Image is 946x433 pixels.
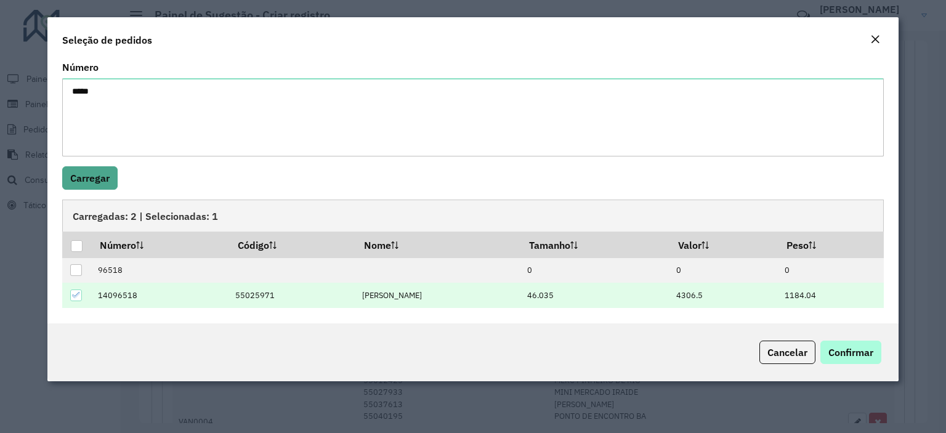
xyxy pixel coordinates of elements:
em: Fechar [870,34,880,44]
label: Número [62,60,99,75]
button: Confirmar [820,341,881,364]
td: 0 [778,258,883,283]
span: Cancelar [767,346,807,358]
td: 1184.04 [778,283,883,308]
div: Carregadas: 2 | Selecionadas: 1 [62,200,884,232]
th: Tamanho [521,232,670,257]
button: Carregar [62,166,118,190]
button: Close [867,32,884,48]
th: Peso [778,232,883,257]
td: 55025971 [229,283,355,308]
th: Código [229,232,355,257]
span: Confirmar [828,346,873,358]
th: Nome [355,232,520,257]
td: 0 [669,258,778,283]
td: 96518 [91,258,229,283]
th: Valor [669,232,778,257]
td: [PERSON_NAME] [355,283,520,308]
td: 0 [521,258,670,283]
button: Cancelar [759,341,815,364]
td: 14096518 [91,283,229,308]
th: Número [91,232,229,257]
h4: Seleção de pedidos [62,33,152,47]
td: 46.035 [521,283,670,308]
td: 4306.5 [669,283,778,308]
